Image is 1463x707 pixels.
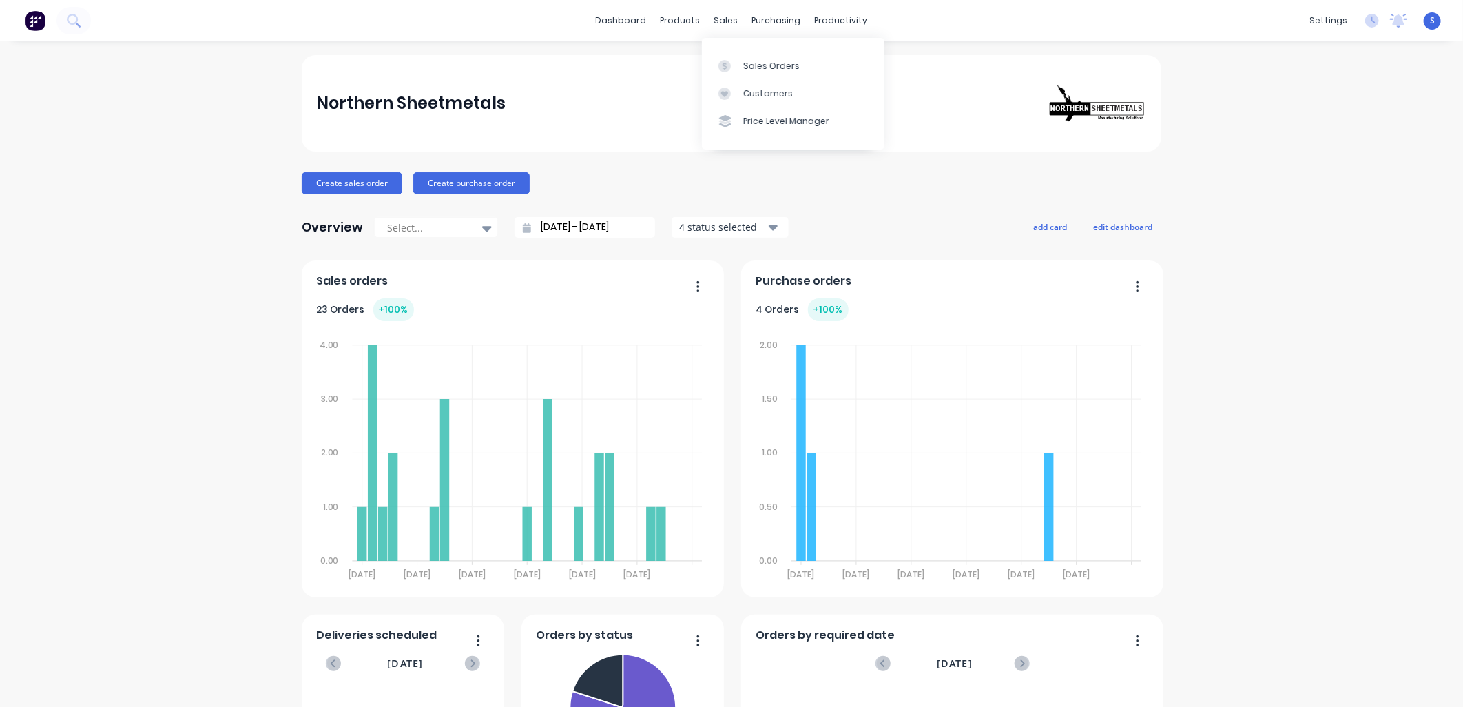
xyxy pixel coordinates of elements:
button: edit dashboard [1084,218,1161,236]
tspan: [DATE] [787,568,814,580]
tspan: 1.00 [762,447,778,459]
div: Customers [743,88,793,100]
div: Sales Orders [743,60,800,72]
span: [DATE] [387,656,423,671]
button: 4 status selected [672,217,789,238]
tspan: [DATE] [404,568,430,580]
tspan: [DATE] [569,568,596,580]
tspan: 1.50 [762,393,778,404]
tspan: 0.50 [759,501,778,513]
tspan: [DATE] [1008,568,1035,580]
button: add card [1024,218,1076,236]
div: 23 Orders [317,298,414,321]
div: settings [1303,10,1354,31]
img: Factory [25,10,45,31]
a: Sales Orders [702,52,884,79]
tspan: [DATE] [842,568,869,580]
tspan: [DATE] [514,568,541,580]
div: + 100 % [373,298,414,321]
tspan: 2.00 [760,339,778,351]
div: Price Level Manager [743,115,829,127]
div: + 100 % [808,298,849,321]
tspan: [DATE] [953,568,980,580]
div: products [654,10,707,31]
tspan: [DATE] [459,568,486,580]
a: Customers [702,80,884,107]
div: Northern Sheetmetals [317,90,506,117]
tspan: [DATE] [624,568,651,580]
span: S [1430,14,1435,27]
button: Create sales order [302,172,402,194]
tspan: [DATE] [1063,568,1090,580]
div: sales [707,10,745,31]
tspan: [DATE] [898,568,925,580]
button: Create purchase order [413,172,530,194]
span: [DATE] [937,656,973,671]
tspan: [DATE] [349,568,375,580]
span: Orders by required date [756,627,895,644]
tspan: 0.00 [759,555,778,566]
tspan: 3.00 [320,393,338,404]
div: 4 Orders [756,298,849,321]
div: productivity [808,10,875,31]
div: 4 status selected [679,220,766,234]
div: purchasing [745,10,808,31]
img: Northern Sheetmetals [1050,85,1146,122]
a: dashboard [589,10,654,31]
tspan: 1.00 [322,501,338,513]
span: Sales orders [317,273,388,289]
tspan: 0.00 [320,555,338,566]
tspan: 4.00 [319,339,338,351]
tspan: 2.00 [320,447,338,459]
span: Deliveries scheduled [317,627,437,644]
span: Purchase orders [756,273,852,289]
a: Price Level Manager [702,107,884,135]
div: Overview [302,214,363,241]
span: Orders by status [537,627,634,644]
